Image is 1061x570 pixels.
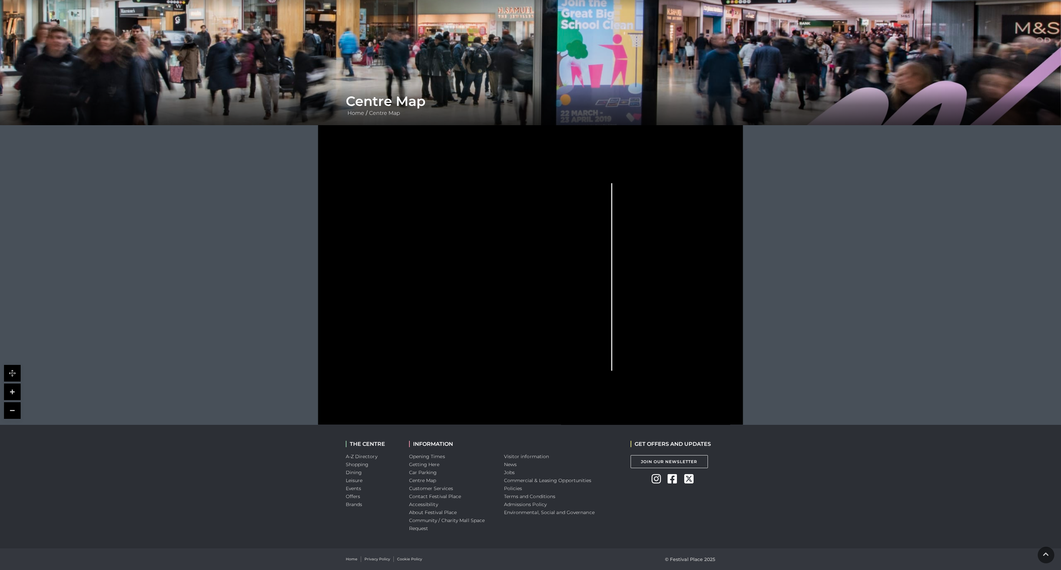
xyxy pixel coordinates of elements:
[341,93,721,117] div: /
[409,517,485,531] a: Community / Charity Mall Space Request
[504,485,522,491] a: Policies
[409,461,440,467] a: Getting Here
[504,469,515,475] a: Jobs
[504,477,592,483] a: Commercial & Leasing Opportunities
[665,555,716,563] p: © Festival Place 2025
[409,469,437,475] a: Car Parking
[409,453,445,459] a: Opening Times
[364,556,390,562] a: Privacy Policy
[409,493,461,499] a: Contact Festival Place
[367,110,402,116] a: Centre Map
[346,493,360,499] a: Offers
[504,493,556,499] a: Terms and Conditions
[409,441,494,447] h2: INFORMATION
[409,501,438,507] a: Accessibility
[397,556,422,562] a: Cookie Policy
[346,477,363,483] a: Leisure
[409,485,453,491] a: Customer Services
[346,556,357,562] a: Home
[346,453,377,459] a: A-Z Directory
[346,110,366,116] a: Home
[346,461,369,467] a: Shopping
[346,469,362,475] a: Dining
[504,501,547,507] a: Admissions Policy
[504,509,595,515] a: Environmental, Social and Governance
[504,453,549,459] a: Visitor information
[631,455,708,468] a: Join Our Newsletter
[346,93,716,109] h1: Centre Map
[346,501,362,507] a: Brands
[409,477,436,483] a: Centre Map
[631,441,711,447] h2: GET OFFERS AND UPDATES
[346,441,399,447] h2: THE CENTRE
[409,509,457,515] a: About Festival Place
[346,485,361,491] a: Events
[504,461,517,467] a: News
